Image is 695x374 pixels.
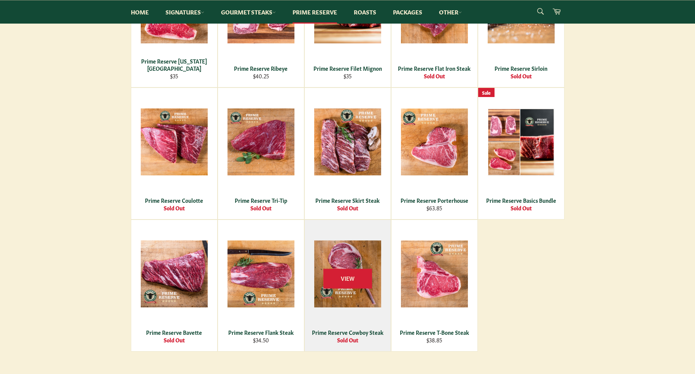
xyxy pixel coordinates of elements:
[123,0,156,24] a: Home
[431,0,469,24] a: Other
[223,329,299,336] div: Prime Reserve Flank Steak
[323,269,372,288] span: View
[314,108,381,175] img: Prime Reserve Skirt Steak
[285,0,345,24] a: Prime Reserve
[396,65,472,72] div: Prime Reserve Flat Iron Steak
[396,72,472,80] div: Sold Out
[385,0,430,24] a: Packages
[396,329,472,336] div: Prime Reserve T-Bone Steak
[401,240,468,307] img: Prime Reserve T-Bone Steak
[223,72,299,80] div: $40.25
[136,204,212,212] div: Sold Out
[131,88,218,220] a: Prime Reserve Coulotte Prime Reserve Coulotte Sold Out
[218,220,304,352] a: Prime Reserve Flank Steak Prime Reserve Flank Steak $34.50
[227,108,294,175] img: Prime Reserve Tri-Tip
[391,220,478,352] a: Prime Reserve T-Bone Steak Prime Reserve T-Bone Steak $38.85
[136,197,212,204] div: Prime Reserve Coulotte
[136,336,212,344] div: Sold Out
[131,220,218,352] a: Prime Reserve Bavette Prime Reserve Bavette Sold Out
[227,240,294,307] img: Prime Reserve Flank Steak
[309,72,386,80] div: $35
[309,204,386,212] div: Sold Out
[136,57,212,72] div: Prime Reserve [US_STATE][GEOGRAPHIC_DATA]
[309,329,386,336] div: Prime Reserve Cowboy Steak
[396,336,472,344] div: $38.85
[396,197,472,204] div: Prime Reserve Porterhouse
[309,65,386,72] div: Prime Reserve Filet Mignon
[478,88,565,220] a: Prime Reserve Basics Bundle Prime Reserve Basics Bundle Sold Out
[218,88,304,220] a: Prime Reserve Tri-Tip Prime Reserve Tri-Tip Sold Out
[136,72,212,80] div: $35
[141,108,208,175] img: Prime Reserve Coulotte
[223,65,299,72] div: Prime Reserve Ribeye
[478,88,495,97] div: Sale
[213,0,283,24] a: Gourmet Steaks
[309,336,386,344] div: Sold Out
[304,88,391,220] a: Prime Reserve Skirt Steak Prime Reserve Skirt Steak Sold Out
[401,108,468,175] img: Prime Reserve Porterhouse
[136,329,212,336] div: Prime Reserve Bavette
[396,204,472,212] div: $63.85
[346,0,384,24] a: Roasts
[309,197,386,204] div: Prime Reserve Skirt Steak
[304,220,391,352] a: Prime Reserve Cowboy Steak Prime Reserve Cowboy Steak Sold Out View
[483,65,559,72] div: Prime Reserve Sirloin
[223,336,299,344] div: $34.50
[483,204,559,212] div: Sold Out
[158,0,212,24] a: Signatures
[223,204,299,212] div: Sold Out
[141,240,208,307] img: Prime Reserve Bavette
[483,197,559,204] div: Prime Reserve Basics Bundle
[483,72,559,80] div: Sold Out
[223,197,299,204] div: Prime Reserve Tri-Tip
[488,108,555,176] img: Prime Reserve Basics Bundle
[391,88,478,220] a: Prime Reserve Porterhouse Prime Reserve Porterhouse $63.85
